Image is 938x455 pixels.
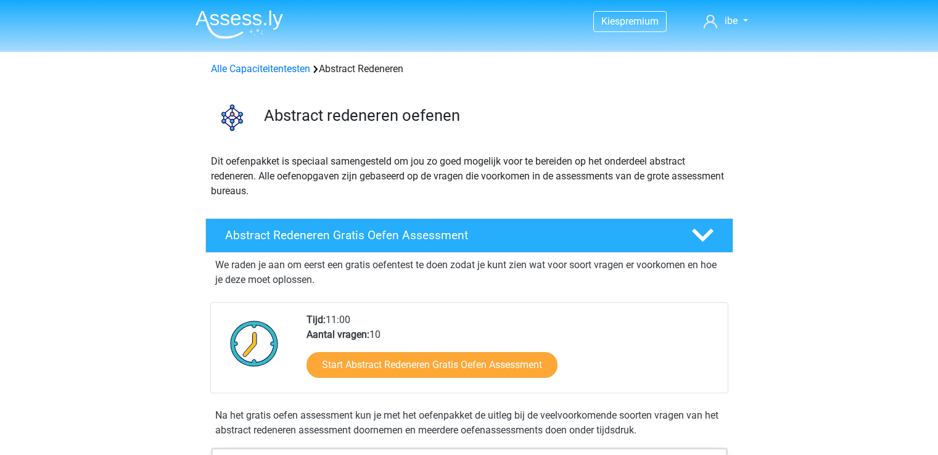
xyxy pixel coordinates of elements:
h3: Abstract redeneren oefenen [264,106,723,125]
div: Na het gratis oefen assessment kun je met het oefenpakket de uitleg bij de veelvoorkomende soorte... [210,408,728,438]
a: Abstract Redeneren Gratis Oefen Assessment [200,218,738,253]
p: We raden je aan om eerst een gratis oefentest te doen zodat je kunt zien wat voor soort vragen er... [215,258,723,287]
span: Kies [601,15,620,27]
b: Tijd: [306,314,326,326]
img: Assessly [195,10,283,39]
span: ibe [725,15,738,27]
img: Klok [223,313,286,374]
a: Start Abstract Redeneren Gratis Oefen Assessment [306,352,557,378]
span: premium [620,15,659,27]
div: 11:00 10 [297,313,727,393]
a: Alle Capaciteitentesten [211,63,310,75]
b: Aantal vragen: [306,329,369,340]
a: ibe [699,14,752,28]
img: abstract redeneren [206,91,258,144]
p: Dit oefenpakket is speciaal samengesteld om jou zo goed mogelijk voor te bereiden op het onderdee... [211,154,728,199]
h4: Abstract Redeneren Gratis Oefen Assessment [225,228,672,242]
a: Kiespremium [594,13,666,30]
div: Abstract Redeneren [206,62,733,76]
